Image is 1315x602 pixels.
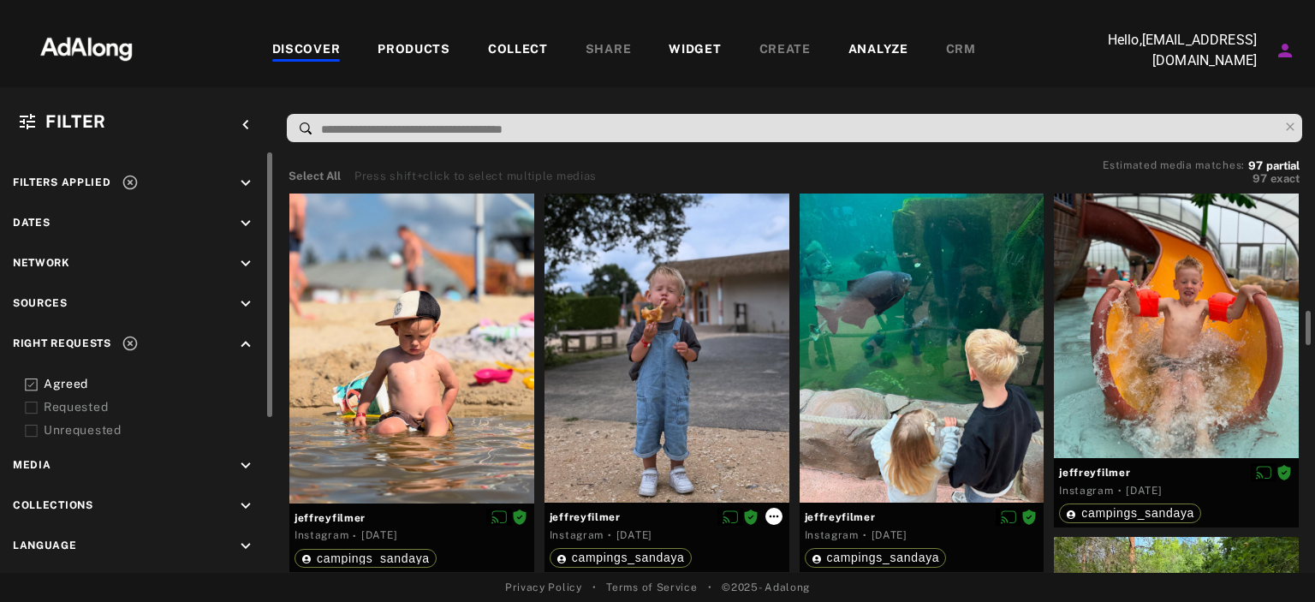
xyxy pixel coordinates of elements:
span: 97 [1253,172,1267,185]
span: Dates [13,217,51,229]
button: 97partial [1248,162,1300,170]
span: Language [13,539,77,551]
span: jeffreyfilmer [805,510,1039,525]
div: ANALYZE [848,40,908,61]
i: keyboard_arrow_down [236,254,255,273]
button: Account settings [1270,36,1300,65]
span: • [592,580,597,595]
button: Disable diffusion on this media [717,508,743,526]
span: · [353,529,357,543]
span: Sources [13,297,68,309]
span: Media [13,459,51,471]
span: jeffreyfilmer [550,510,784,525]
button: Select All [289,168,341,185]
span: Filters applied [13,176,111,188]
img: 63233d7d88ed69de3c212112c67096b6.png [11,21,162,73]
iframe: Chat Widget [1229,520,1315,602]
i: keyboard_arrow_down [236,174,255,193]
button: Disable diffusion on this media [1251,463,1276,481]
i: keyboard_arrow_up [236,335,255,354]
span: Estimated media matches: [1103,159,1245,171]
div: CRM [946,40,976,61]
div: Instagram [805,527,859,543]
span: · [863,528,867,542]
i: keyboard_arrow_down [236,456,255,475]
i: keyboard_arrow_left [236,116,255,134]
div: Unrequested [44,421,261,439]
div: campings_sandaya [301,552,430,564]
button: Disable diffusion on this media [996,508,1021,526]
span: Right Requests [13,337,111,349]
span: Collections [13,499,93,511]
div: SHARE [586,40,632,61]
span: Rights agreed [1021,510,1037,522]
div: PRODUCTS [378,40,450,61]
span: Filter [45,111,106,132]
div: campings_sandaya [1066,507,1194,519]
span: jeffreyfilmer [295,510,529,526]
div: Press shift+click to select multiple medias [354,168,597,185]
div: Instagram [1059,483,1113,498]
span: Rights agreed [743,510,759,522]
div: Widget de chat [1229,520,1315,602]
span: 97 [1248,159,1263,172]
span: · [608,528,612,542]
div: Requested [44,398,261,416]
span: · [1118,484,1122,498]
span: © 2025 - Adalong [722,580,810,595]
button: Disable diffusion on this media [486,509,512,527]
a: Privacy Policy [505,580,582,595]
span: • [708,580,712,595]
i: keyboard_arrow_down [236,537,255,556]
div: CREATE [759,40,811,61]
time: 2025-07-27T11:36:05.000Z [872,529,907,541]
span: campings_sandaya [572,551,685,564]
span: jeffreyfilmer [1059,465,1294,480]
time: 2025-07-27T11:36:05.000Z [361,529,397,541]
div: Agreed [44,375,261,393]
button: 97exact [1103,170,1300,188]
span: Rights agreed [1276,466,1292,478]
div: Instagram [295,527,348,543]
p: Hello, [EMAIL_ADDRESS][DOMAIN_NAME] [1086,30,1257,71]
div: DISCOVER [272,40,341,61]
span: campings_sandaya [1081,506,1194,520]
a: Terms of Service [606,580,697,595]
div: campings_sandaya [556,551,685,563]
div: COLLECT [488,40,548,61]
time: 2025-07-27T11:36:05.000Z [616,529,652,541]
i: keyboard_arrow_down [236,497,255,516]
span: campings_sandaya [317,551,430,565]
span: campings_sandaya [827,551,940,564]
span: Rights agreed [512,511,527,523]
i: keyboard_arrow_down [236,295,255,313]
div: WIDGET [669,40,721,61]
span: Network [13,257,70,269]
time: 2025-07-27T11:36:05.000Z [1126,485,1162,497]
div: Instagram [550,527,604,543]
i: keyboard_arrow_down [236,214,255,233]
div: campings_sandaya [812,551,940,563]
